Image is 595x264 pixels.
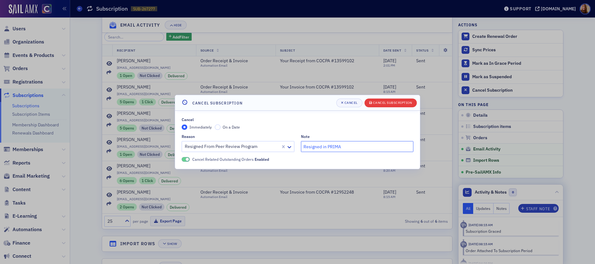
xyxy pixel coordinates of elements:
span: Cancel Related Outstanding Orders [192,156,269,162]
span: On a Date [223,124,240,129]
button: Cancel Subscription [365,99,417,107]
div: Cancel [344,101,358,104]
span: Enabled [182,157,190,162]
input: On a Date [215,124,220,130]
input: Immediately [182,124,187,130]
span: Immediately [189,124,212,129]
h4: Cancel Subscription [192,100,243,106]
div: Reason [182,134,195,139]
div: Cancel [182,117,194,122]
span: Enabled [255,157,269,162]
div: Note [301,134,310,139]
button: Cancel [336,99,362,107]
div: Cancel Subscription [373,101,412,104]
